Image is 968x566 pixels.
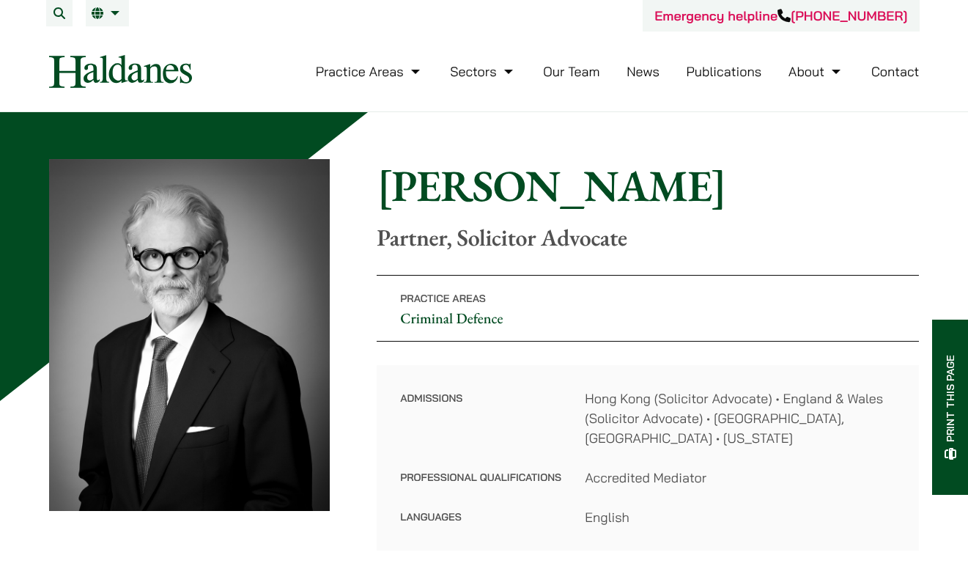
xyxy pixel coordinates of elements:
[377,224,919,251] p: Partner, Solicitor Advocate
[788,63,844,80] a: About
[400,389,561,468] dt: Admissions
[316,63,424,80] a: Practice Areas
[871,63,920,80] a: Contact
[92,7,123,19] a: EN
[654,7,907,24] a: Emergency helpline[PHONE_NUMBER]
[450,63,516,80] a: Sectors
[400,468,561,507] dt: Professional Qualifications
[400,507,561,527] dt: Languages
[400,292,486,305] span: Practice Areas
[627,63,660,80] a: News
[585,507,895,527] dd: English
[377,159,919,212] h1: [PERSON_NAME]
[585,389,895,448] dd: Hong Kong (Solicitor Advocate) • England & Wales (Solicitor Advocate) • [GEOGRAPHIC_DATA], [GEOGR...
[687,63,762,80] a: Publications
[543,63,599,80] a: Our Team
[585,468,895,488] dd: Accredited Mediator
[49,55,192,88] img: Logo of Haldanes
[400,309,503,328] a: Criminal Defence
